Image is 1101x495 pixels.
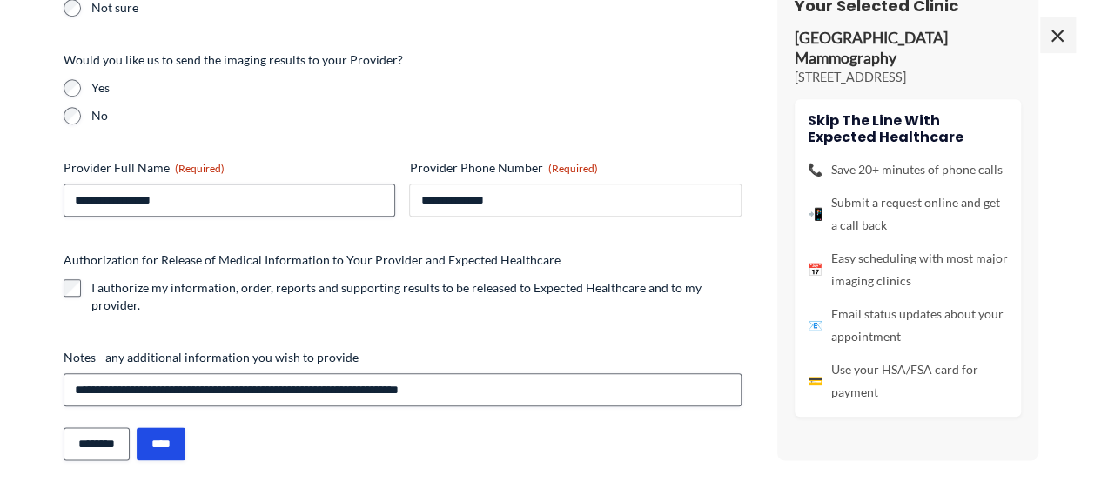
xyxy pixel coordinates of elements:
[808,370,822,392] span: 💳
[808,247,1008,292] li: Easy scheduling with most major imaging clinics
[175,162,225,175] span: (Required)
[64,51,403,69] legend: Would you like us to send the imaging results to your Provider?
[795,69,1021,86] p: [STREET_ADDRESS]
[409,159,742,177] label: Provider Phone Number
[808,314,822,337] span: 📧
[808,203,822,225] span: 📲
[808,358,1008,404] li: Use your HSA/FSA card for payment
[808,303,1008,348] li: Email status updates about your appointment
[808,158,822,181] span: 📞
[795,30,1021,70] p: [GEOGRAPHIC_DATA] Mammography
[64,349,742,366] label: Notes - any additional information you wish to provide
[547,162,597,175] span: (Required)
[808,191,1008,237] li: Submit a request online and get a call back
[91,107,742,124] label: No
[808,158,1008,181] li: Save 20+ minutes of phone calls
[64,251,561,269] legend: Authorization for Release of Medical Information to Your Provider and Expected Healthcare
[1040,17,1075,52] span: ×
[808,258,822,281] span: 📅
[91,279,742,314] label: I authorize my information, order, reports and supporting results to be released to Expected Heal...
[808,112,1008,145] h4: Skip the line with Expected Healthcare
[91,79,742,97] label: Yes
[64,159,396,177] label: Provider Full Name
